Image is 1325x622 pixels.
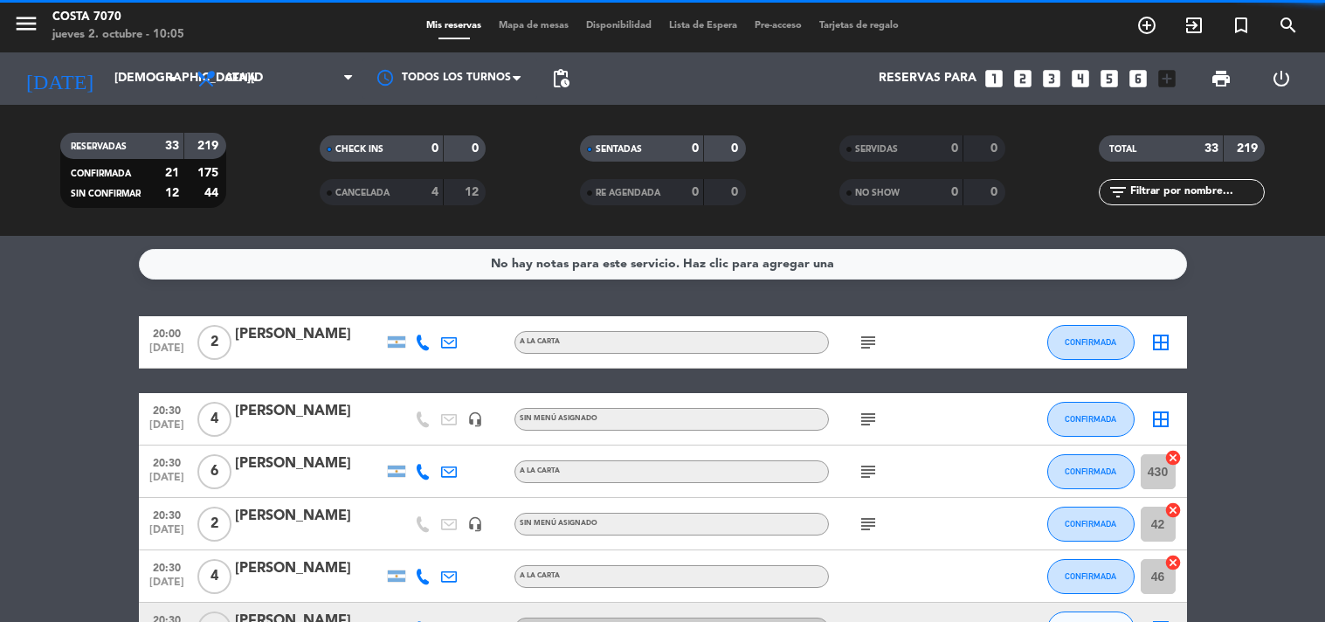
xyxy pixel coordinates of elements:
[746,21,811,31] span: Pre-acceso
[197,402,231,437] span: 4
[197,454,231,489] span: 6
[197,140,222,152] strong: 219
[520,572,560,579] span: A LA CARTA
[1127,67,1149,90] i: looks_6
[145,472,189,492] span: [DATE]
[1047,507,1135,542] button: CONFIRMADA
[418,21,490,31] span: Mis reservas
[1065,337,1116,347] span: CONFIRMADA
[491,254,834,274] div: No hay notas para este servicio. Haz clic para agregar una
[145,342,189,363] span: [DATE]
[1069,67,1092,90] i: looks_4
[520,415,597,422] span: Sin menú asignado
[1231,15,1252,36] i: turned_in_not
[811,21,907,31] span: Tarjetas de regalo
[13,10,39,43] button: menu
[335,145,383,154] span: CHECK INS
[596,189,660,197] span: RE AGENDADA
[145,556,189,577] span: 20:30
[52,26,184,44] div: jueves 2. octubre - 10:05
[235,400,383,423] div: [PERSON_NAME]
[1047,559,1135,594] button: CONFIRMADA
[225,73,256,85] span: Cena
[467,516,483,532] i: headset_mic
[660,21,746,31] span: Lista de Espera
[596,145,642,154] span: SENTADAS
[520,520,597,527] span: Sin menú asignado
[858,514,879,535] i: subject
[1150,409,1171,430] i: border_all
[1109,145,1136,154] span: TOTAL
[235,323,383,346] div: [PERSON_NAME]
[431,186,438,198] strong: 4
[1156,67,1178,90] i: add_box
[13,10,39,37] i: menu
[858,332,879,353] i: subject
[71,169,131,178] span: CONFIRMADA
[235,453,383,475] div: [PERSON_NAME]
[858,461,879,482] i: subject
[1204,142,1218,155] strong: 33
[197,507,231,542] span: 2
[951,142,958,155] strong: 0
[550,68,571,89] span: pending_actions
[71,142,127,151] span: RESERVADAS
[731,142,742,155] strong: 0
[1065,571,1116,581] span: CONFIRMADA
[1047,325,1135,360] button: CONFIRMADA
[1184,15,1204,36] i: exit_to_app
[1047,402,1135,437] button: CONFIRMADA
[1065,414,1116,424] span: CONFIRMADA
[165,167,179,179] strong: 21
[490,21,577,31] span: Mapa de mesas
[235,557,383,580] div: [PERSON_NAME]
[1164,449,1182,466] i: cancel
[52,9,184,26] div: Costa 7070
[879,72,976,86] span: Reservas para
[990,142,1001,155] strong: 0
[1128,183,1264,202] input: Filtrar por nombre...
[692,186,699,198] strong: 0
[520,338,560,345] span: A LA CARTA
[990,186,1001,198] strong: 0
[197,559,231,594] span: 4
[1164,554,1182,571] i: cancel
[731,186,742,198] strong: 0
[1252,52,1312,105] div: LOG OUT
[1065,466,1116,476] span: CONFIRMADA
[197,167,222,179] strong: 175
[1278,15,1299,36] i: search
[983,67,1005,90] i: looks_one
[1108,182,1128,203] i: filter_list
[145,452,189,472] span: 20:30
[577,21,660,31] span: Disponibilidad
[204,187,222,199] strong: 44
[855,189,900,197] span: NO SHOW
[1098,67,1121,90] i: looks_5
[431,142,438,155] strong: 0
[1150,332,1171,353] i: border_all
[1047,454,1135,489] button: CONFIRMADA
[165,187,179,199] strong: 12
[692,142,699,155] strong: 0
[235,505,383,528] div: [PERSON_NAME]
[145,524,189,544] span: [DATE]
[465,186,482,198] strong: 12
[197,325,231,360] span: 2
[165,140,179,152] strong: 33
[858,409,879,430] i: subject
[335,189,390,197] span: CANCELADA
[1011,67,1034,90] i: looks_two
[1237,142,1261,155] strong: 219
[951,186,958,198] strong: 0
[472,142,482,155] strong: 0
[1164,501,1182,519] i: cancel
[1065,519,1116,529] span: CONFIRMADA
[145,419,189,439] span: [DATE]
[162,68,183,89] i: arrow_drop_down
[145,504,189,524] span: 20:30
[855,145,898,154] span: SERVIDAS
[71,190,141,198] span: SIN CONFIRMAR
[1136,15,1157,36] i: add_circle_outline
[145,577,189,597] span: [DATE]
